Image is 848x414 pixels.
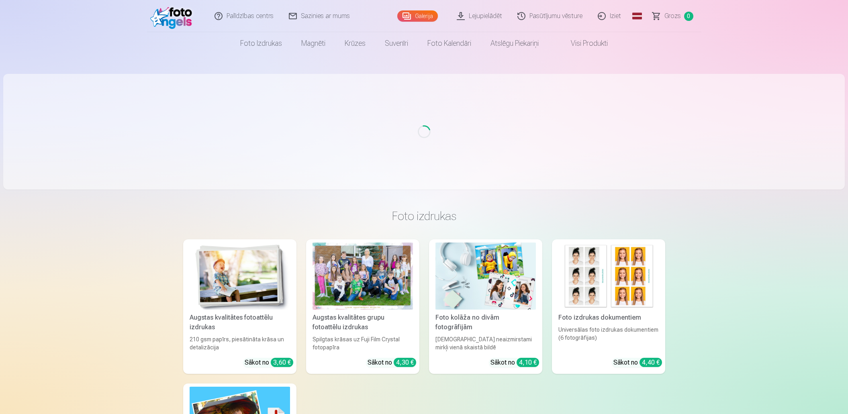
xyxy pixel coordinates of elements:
[429,239,542,374] a: Foto kolāža no divām fotogrāfijāmFoto kolāža no divām fotogrāfijām[DEMOGRAPHIC_DATA] neaizmirstam...
[517,358,539,367] div: 4,10 €
[190,209,659,223] h3: Foto izdrukas
[552,239,665,374] a: Foto izdrukas dokumentiemFoto izdrukas dokumentiemUniversālas foto izdrukas dokumentiem (6 fotogr...
[490,358,539,367] div: Sākot no
[335,32,375,55] a: Krūzes
[394,358,416,367] div: 4,30 €
[186,313,293,332] div: Augstas kvalitātes fotoattēlu izdrukas
[613,358,662,367] div: Sākot no
[186,335,293,351] div: 210 gsm papīrs, piesātināta krāsa un detalizācija
[368,358,416,367] div: Sākot no
[309,313,416,332] div: Augstas kvalitātes grupu fotoattēlu izdrukas
[664,11,681,21] span: Grozs
[418,32,481,55] a: Foto kalendāri
[397,10,438,22] a: Galerija
[435,243,536,310] img: Foto kolāža no divām fotogrāfijām
[271,358,293,367] div: 3,60 €
[309,335,416,351] div: Spilgtas krāsas uz Fuji Film Crystal fotopapīra
[231,32,292,55] a: Foto izdrukas
[481,32,548,55] a: Atslēgu piekariņi
[640,358,662,367] div: 4,40 €
[183,239,296,374] a: Augstas kvalitātes fotoattēlu izdrukasAugstas kvalitātes fotoattēlu izdrukas210 gsm papīrs, piesā...
[548,32,617,55] a: Visi produkti
[684,12,693,21] span: 0
[245,358,293,367] div: Sākot no
[375,32,418,55] a: Suvenīri
[432,313,539,332] div: Foto kolāža no divām fotogrāfijām
[558,243,659,310] img: Foto izdrukas dokumentiem
[555,326,662,351] div: Universālas foto izdrukas dokumentiem (6 fotogrāfijas)
[190,243,290,310] img: Augstas kvalitātes fotoattēlu izdrukas
[292,32,335,55] a: Magnēti
[555,313,662,322] div: Foto izdrukas dokumentiem
[306,239,419,374] a: Augstas kvalitātes grupu fotoattēlu izdrukasSpilgtas krāsas uz Fuji Film Crystal fotopapīraSākot ...
[432,335,539,351] div: [DEMOGRAPHIC_DATA] neaizmirstami mirkļi vienā skaistā bildē
[150,3,196,29] img: /fa1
